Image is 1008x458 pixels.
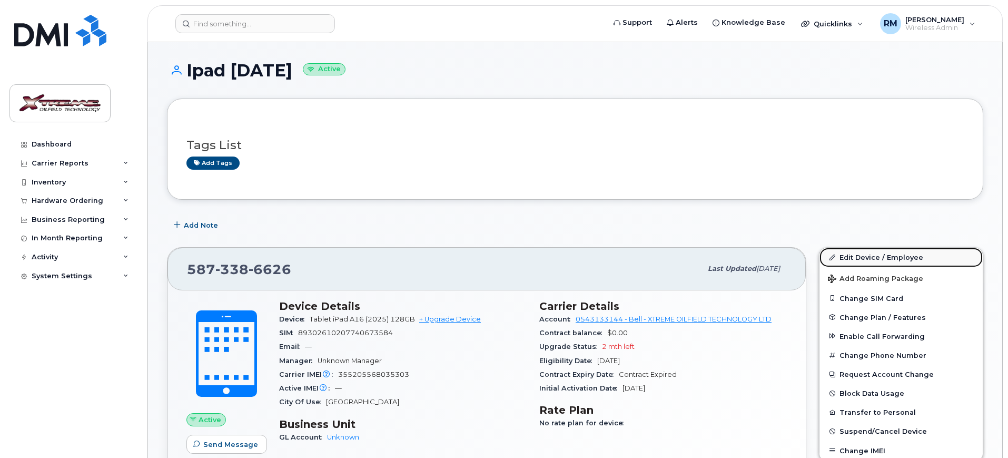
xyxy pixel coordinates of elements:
[819,289,983,308] button: Change SIM Card
[279,371,338,378] span: Carrier IMEI
[839,313,926,321] span: Change Plan / Features
[576,315,772,323] a: 0543133144 - Bell - XTREME OILFIELD TECHNOLOGY LTD
[279,315,310,323] span: Device
[279,343,305,350] span: Email
[819,403,983,422] button: Transfer to Personal
[279,398,326,406] span: City Of Use
[819,365,983,384] button: Request Account Change
[167,216,227,235] button: Add Note
[279,300,527,313] h3: Device Details
[303,63,345,75] small: Active
[828,275,923,285] span: Add Roaming Package
[819,422,983,441] button: Suspend/Cancel Device
[819,248,983,267] a: Edit Device / Employee
[305,343,312,350] span: —
[602,343,635,350] span: 2 mth left
[839,332,925,340] span: Enable Call Forwarding
[839,427,927,435] span: Suspend/Cancel Device
[279,418,527,431] h3: Business Unit
[326,398,399,406] span: [GEOGRAPHIC_DATA]
[539,357,597,365] span: Eligibility Date
[279,357,318,365] span: Manager
[539,384,622,392] span: Initial Activation Date
[279,329,298,337] span: SIM
[819,346,983,365] button: Change Phone Number
[962,412,1000,450] iframe: Messenger Launcher
[203,440,258,450] span: Send Message
[310,315,415,323] span: Tablet iPad A16 (2025) 128GB
[186,157,240,170] a: Add tags
[187,261,291,277] span: 587
[249,261,291,277] span: 6626
[419,315,481,323] a: + Upgrade Device
[539,315,576,323] span: Account
[597,357,620,365] span: [DATE]
[338,371,409,378] span: 355205568035303
[539,343,602,350] span: Upgrade Status
[167,61,983,80] h1: Ipad [DATE]
[539,419,629,427] span: No rate plan for device
[327,433,359,441] a: Unknown
[279,384,335,392] span: Active IMEI
[539,404,787,416] h3: Rate Plan
[298,329,393,337] span: 89302610207740673584
[607,329,628,337] span: $0.00
[819,327,983,346] button: Enable Call Forwarding
[199,415,221,425] span: Active
[184,220,218,230] span: Add Note
[819,267,983,289] button: Add Roaming Package
[819,384,983,403] button: Block Data Usage
[619,371,677,378] span: Contract Expired
[539,300,787,313] h3: Carrier Details
[756,265,780,272] span: [DATE]
[708,265,756,272] span: Last updated
[335,384,342,392] span: —
[186,139,964,152] h3: Tags List
[318,357,382,365] span: Unknown Manager
[539,371,619,378] span: Contract Expiry Date
[279,433,327,441] span: GL Account
[622,384,645,392] span: [DATE]
[215,261,249,277] span: 338
[539,329,607,337] span: Contract balance
[819,308,983,327] button: Change Plan / Features
[186,435,267,454] button: Send Message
